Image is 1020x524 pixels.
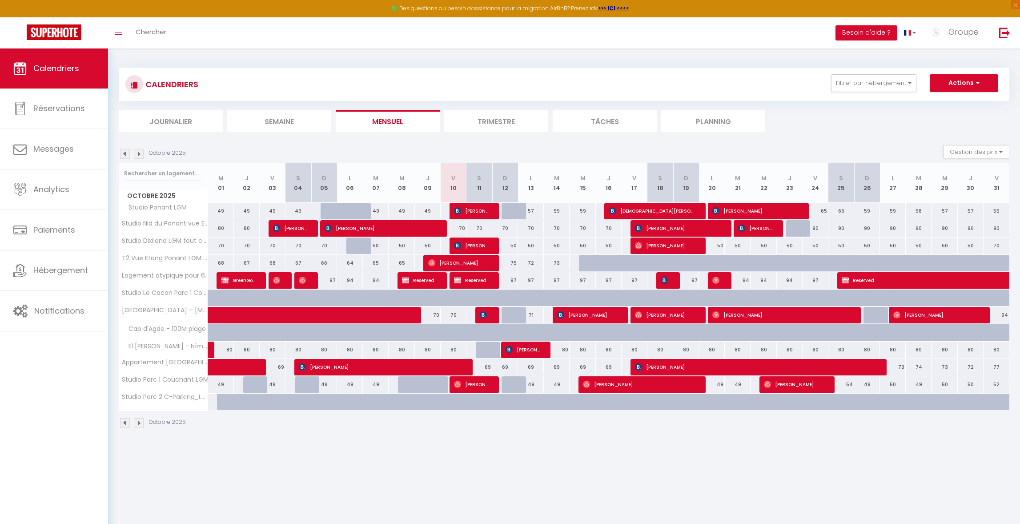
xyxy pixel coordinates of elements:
[260,163,285,203] th: 03
[557,306,617,323] span: [PERSON_NAME]
[454,272,488,289] span: Reserved
[518,272,544,289] div: 97
[932,220,957,237] div: 90
[311,238,337,254] div: 70
[285,203,311,219] div: 49
[828,342,854,358] div: 80
[854,342,880,358] div: 80
[363,255,389,271] div: 65
[658,174,662,182] abbr: S
[906,163,932,203] th: 28
[839,174,843,182] abbr: S
[673,342,699,358] div: 80
[932,359,957,375] div: 73
[389,255,414,271] div: 65
[835,25,897,40] button: Besoin d'aide ?
[596,220,622,237] div: 70
[34,305,84,316] span: Notifications
[120,376,209,383] span: Studio Parc 1 Couchant LGM
[984,342,1009,358] div: 80
[273,272,281,289] span: [PERSON_NAME]
[699,238,725,254] div: 50
[234,203,260,219] div: 49
[673,272,699,289] div: 97
[906,342,932,358] div: 80
[33,184,69,195] span: Analytics
[570,272,595,289] div: 97
[208,255,234,271] div: 68
[234,255,260,271] div: 67
[120,203,189,213] span: Studio Ponant LGM
[958,203,984,219] div: 57
[444,110,548,132] li: Trimestre
[311,163,337,203] th: 05
[906,220,932,237] div: 90
[260,376,285,393] div: 49
[454,202,488,219] span: [PERSON_NAME]
[441,220,466,237] div: 70
[725,163,751,203] th: 21
[441,163,466,203] th: 10
[363,342,389,358] div: 80
[454,237,488,254] span: [PERSON_NAME]
[958,376,984,393] div: 50
[570,220,595,237] div: 70
[893,306,979,323] span: [PERSON_NAME]
[503,174,507,182] abbr: D
[544,238,570,254] div: 50
[854,163,880,203] th: 26
[337,255,363,271] div: 64
[712,272,721,289] span: [PERSON_NAME]
[880,376,906,393] div: 50
[635,237,695,254] span: [PERSON_NAME]
[958,342,984,358] div: 80
[880,342,906,358] div: 80
[363,376,389,393] div: 49
[208,238,234,254] div: 70
[647,163,673,203] th: 18
[260,359,285,375] div: 69
[622,272,647,289] div: 97
[725,342,751,358] div: 80
[120,238,209,244] span: Studio Dixiland LGM tout confort avec terrasse,parking, plage à pied
[260,203,285,219] div: 49
[544,163,570,203] th: 14
[958,220,984,237] div: 90
[415,163,441,203] th: 09
[373,174,378,182] abbr: M
[999,27,1010,38] img: logout
[777,342,803,358] div: 80
[661,272,669,289] span: [PERSON_NAME]
[227,110,331,132] li: Semaine
[932,342,957,358] div: 80
[958,359,984,375] div: 72
[735,174,740,182] abbr: M
[33,63,79,74] span: Calendriers
[635,306,695,323] span: [PERSON_NAME]
[363,203,389,219] div: 49
[570,203,595,219] div: 59
[711,174,713,182] abbr: L
[647,342,673,358] div: 80
[932,376,957,393] div: 50
[598,4,629,12] a: >>> ICI <<<<
[609,202,695,219] span: [DEMOGRAPHIC_DATA][PERSON_NAME]
[635,359,875,375] span: [PERSON_NAME]
[208,376,234,393] div: 49
[208,203,234,219] div: 49
[803,342,828,358] div: 80
[929,25,943,39] img: ...
[699,342,725,358] div: 80
[454,376,488,393] span: [PERSON_NAME]
[218,174,224,182] abbr: M
[854,203,880,219] div: 59
[984,307,1009,323] div: 94
[119,189,208,202] span: Octobre 2025
[120,307,209,314] span: [GEOGRAPHIC_DATA] – [MEDICAL_DATA] avec terrasse & parking
[544,376,570,393] div: 49
[311,342,337,358] div: 80
[441,307,466,323] div: 70
[738,220,772,237] span: [PERSON_NAME]
[337,272,363,289] div: 94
